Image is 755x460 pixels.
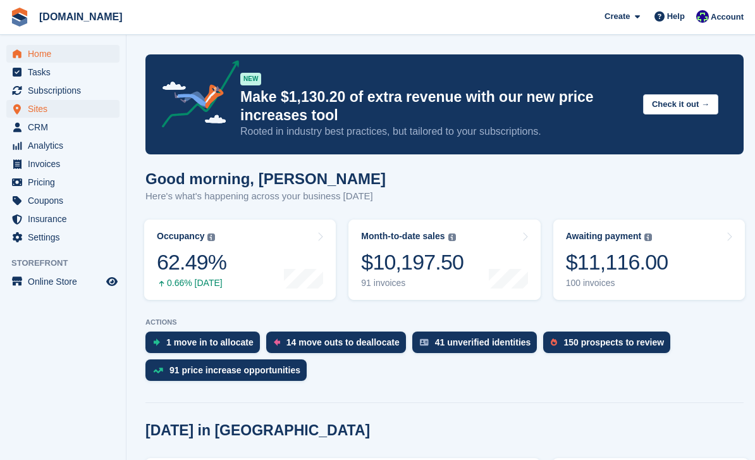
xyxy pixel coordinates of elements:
span: Settings [28,228,104,246]
div: 100 invoices [566,278,668,289]
a: menu [6,118,120,136]
img: icon-info-grey-7440780725fd019a000dd9b08b2336e03edf1995a4989e88bcd33f0948082b44.svg [207,233,215,241]
p: Here's what's happening across your business [DATE] [145,189,386,204]
a: [DOMAIN_NAME] [34,6,128,27]
div: Awaiting payment [566,231,642,242]
div: $10,197.50 [361,249,463,275]
a: 14 move outs to deallocate [266,332,412,359]
h2: [DATE] in [GEOGRAPHIC_DATA] [145,422,370,439]
p: Rooted in industry best practices, but tailored to your subscriptions. [240,125,633,139]
span: Create [605,10,630,23]
span: Online Store [28,273,104,290]
a: Preview store [104,274,120,289]
div: 1 move in to allocate [166,337,254,347]
div: NEW [240,73,261,85]
span: Pricing [28,173,104,191]
img: price-adjustments-announcement-icon-8257ccfd72463d97f412b2fc003d46551f7dbcb40ab6d574587a9cd5c0d94... [151,60,240,132]
a: Occupancy 62.49% 0.66% [DATE] [144,220,336,300]
img: Mike Gruttadaro [696,10,709,23]
img: stora-icon-8386f47178a22dfd0bd8f6a31ec36ba5ce8667c1dd55bd0f319d3a0aa187defe.svg [10,8,29,27]
div: 41 unverified identities [435,337,531,347]
span: Help [667,10,685,23]
a: 41 unverified identities [412,332,544,359]
a: 1 move in to allocate [145,332,266,359]
a: menu [6,210,120,228]
a: menu [6,192,120,209]
a: 91 price increase opportunities [145,359,313,387]
img: icon-info-grey-7440780725fd019a000dd9b08b2336e03edf1995a4989e88bcd33f0948082b44.svg [644,233,652,241]
div: Occupancy [157,231,204,242]
img: move_ins_to_allocate_icon-fdf77a2bb77ea45bf5b3d319d69a93e2d87916cf1d5bf7949dd705db3b84f3ca.svg [153,339,160,346]
div: 14 move outs to deallocate [286,337,400,347]
a: menu [6,137,120,154]
a: menu [6,82,120,99]
img: price_increase_opportunities-93ffe204e8149a01c8c9dc8f82e8f89637d9d84a8eef4429ea346261dce0b2c0.svg [153,368,163,373]
div: 91 price increase opportunities [169,365,300,375]
a: menu [6,273,120,290]
h1: Good morning, [PERSON_NAME] [145,170,386,187]
a: menu [6,45,120,63]
a: 150 prospects to review [543,332,677,359]
img: move_outs_to_deallocate_icon-f764333ba52eb49d3ac5e1228854f67142a1ed5810a6f6cc68b1a99e826820c5.svg [274,339,280,346]
img: prospect-51fa495bee0391a8d652442698ab0144808aea92771e9ea1ae160a38d050c398.svg [551,339,557,346]
span: Tasks [28,63,104,81]
div: 91 invoices [361,278,463,289]
span: Insurance [28,210,104,228]
img: icon-info-grey-7440780725fd019a000dd9b08b2336e03edf1995a4989e88bcd33f0948082b44.svg [448,233,456,241]
p: ACTIONS [145,318,744,326]
a: menu [6,228,120,246]
div: 150 prospects to review [563,337,664,347]
span: CRM [28,118,104,136]
button: Check it out → [643,94,718,115]
img: verify_identity-adf6edd0f0f0b5bbfe63781bf79b02c33cf7c696d77639b501bdc392416b5a36.svg [420,339,429,346]
span: Sites [28,100,104,118]
span: Invoices [28,155,104,173]
a: Month-to-date sales $10,197.50 91 invoices [348,220,540,300]
p: Make $1,130.20 of extra revenue with our new price increases tool [240,88,633,125]
a: menu [6,155,120,173]
div: $11,116.00 [566,249,668,275]
span: Coupons [28,192,104,209]
span: Home [28,45,104,63]
div: 0.66% [DATE] [157,278,226,289]
a: menu [6,100,120,118]
span: Subscriptions [28,82,104,99]
a: Awaiting payment $11,116.00 100 invoices [553,220,745,300]
span: Analytics [28,137,104,154]
a: menu [6,173,120,191]
div: 62.49% [157,249,226,275]
span: Account [711,11,744,23]
span: Storefront [11,257,126,270]
div: Month-to-date sales [361,231,445,242]
a: menu [6,63,120,81]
